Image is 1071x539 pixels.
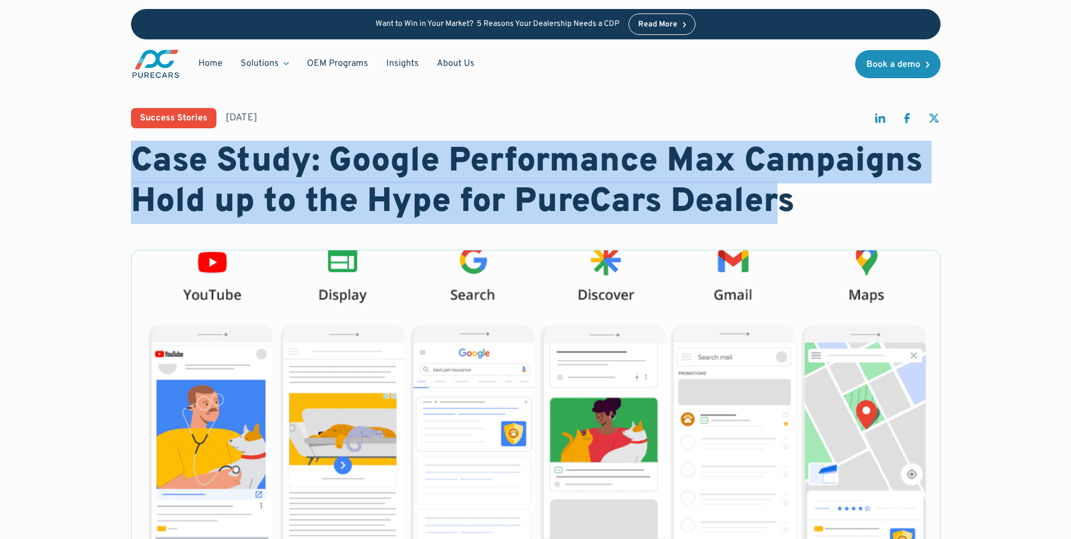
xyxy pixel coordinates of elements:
a: Read More [629,14,696,35]
div: Solutions [232,53,298,74]
a: Home [189,53,232,74]
div: Success Stories [140,114,207,123]
a: About Us [428,53,483,74]
a: share on linkedin [873,111,887,130]
a: Book a demo [855,50,941,78]
div: [DATE] [225,111,257,125]
a: OEM Programs [298,53,377,74]
a: Insights [377,53,428,74]
a: share on twitter [927,111,941,130]
img: purecars logo [131,48,180,79]
div: Solutions [241,57,279,70]
h1: Case Study: Google Performance Max Campaigns Hold up to the Hype for PureCars Dealers [131,142,941,223]
div: Read More [638,21,677,29]
div: Book a demo [866,60,920,69]
a: main [131,48,180,79]
p: Want to Win in Your Market? 5 Reasons Your Dealership Needs a CDP [376,20,620,29]
a: share on facebook [900,111,914,130]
